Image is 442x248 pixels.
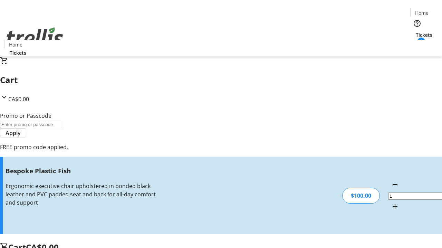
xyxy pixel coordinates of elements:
a: Tickets [410,31,438,39]
div: Ergonomic executive chair upholstered in bonded black leather and PVC padded seat and back for al... [6,182,156,207]
button: Cart [410,39,424,52]
div: $100.00 [342,188,380,204]
span: Tickets [416,31,432,39]
a: Home [411,9,433,17]
img: Orient E2E Organization SdwJoS00mz's Logo [4,20,66,54]
h3: Bespoke Plastic Fish [6,166,156,176]
button: Decrement by one [388,178,402,192]
span: Tickets [10,49,26,56]
button: Increment by one [388,200,402,214]
a: Tickets [4,49,32,56]
span: Apply [6,129,21,137]
button: Help [410,17,424,30]
span: CA$0.00 [8,95,29,103]
span: Home [415,9,429,17]
span: Home [9,41,22,48]
a: Home [4,41,27,48]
